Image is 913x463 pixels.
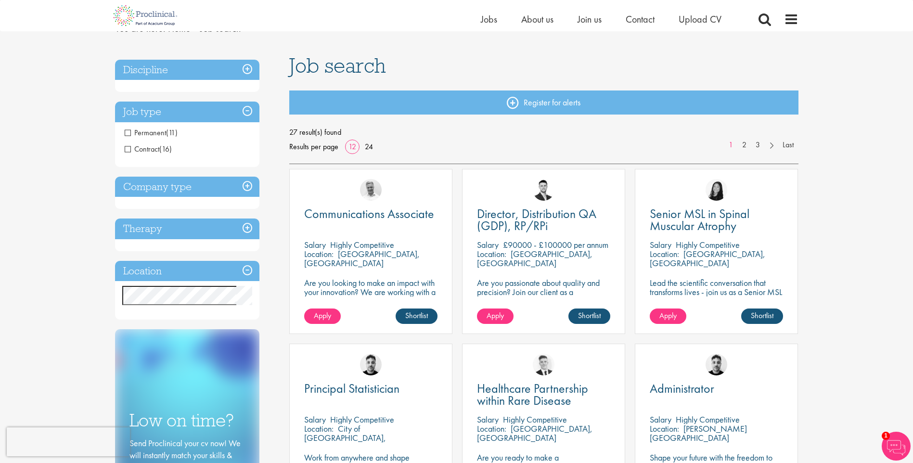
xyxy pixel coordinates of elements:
p: Highly Competitive [503,414,567,425]
span: Salary [304,414,326,425]
a: Last [778,140,798,151]
p: Highly Competitive [676,239,740,250]
a: Apply [304,309,341,324]
p: Are you passionate about quality and precision? Join our client as a Distribution Director and he... [477,278,610,315]
img: Dean Fisher [360,354,382,375]
span: Salary [477,239,499,250]
p: [GEOGRAPHIC_DATA], [GEOGRAPHIC_DATA] [304,248,420,269]
span: Apply [659,310,677,321]
a: Healthcare Partnership within Rare Disease [477,383,610,407]
p: [PERSON_NAME][GEOGRAPHIC_DATA][PERSON_NAME], [GEOGRAPHIC_DATA] [650,423,747,462]
span: Healthcare Partnership within Rare Disease [477,380,588,409]
span: Location: [304,248,334,259]
span: Senior MSL in Spinal Muscular Atrophy [650,206,749,234]
span: Location: [304,423,334,434]
p: [GEOGRAPHIC_DATA], [GEOGRAPHIC_DATA] [650,248,765,269]
a: Apply [477,309,514,324]
span: Location: [477,248,506,259]
h3: Job type [115,102,259,122]
a: Shortlist [396,309,437,324]
span: 27 result(s) found [289,125,798,140]
a: Communications Associate [304,208,437,220]
p: [GEOGRAPHIC_DATA], [GEOGRAPHIC_DATA] [477,248,592,269]
a: Senior MSL in Spinal Muscular Atrophy [650,208,783,232]
span: Salary [650,414,671,425]
iframe: reCAPTCHA [7,427,130,456]
span: Salary [477,414,499,425]
a: 3 [751,140,765,151]
p: [GEOGRAPHIC_DATA], [GEOGRAPHIC_DATA] [477,423,592,443]
a: Jobs [481,13,497,26]
span: Director, Distribution QA (GDP), RP/RPi [477,206,596,234]
a: Upload CV [679,13,721,26]
img: Nicolas Daniel [533,354,554,375]
a: Register for alerts [289,90,798,115]
a: About us [521,13,553,26]
span: Permanent [125,128,178,138]
p: City of [GEOGRAPHIC_DATA], [GEOGRAPHIC_DATA] [304,423,386,452]
a: Join us [578,13,602,26]
span: Apply [487,310,504,321]
span: Contract [125,144,159,154]
a: Principal Statistician [304,383,437,395]
img: Chatbot [882,432,911,461]
a: 2 [737,140,751,151]
span: Administrator [650,380,714,397]
h3: Location [115,261,259,282]
span: Results per page [289,140,338,154]
img: Joshua Godden [533,179,554,201]
span: Apply [314,310,331,321]
a: Shortlist [741,309,783,324]
h3: Discipline [115,60,259,80]
span: (11) [166,128,178,138]
span: Communications Associate [304,206,434,222]
p: Highly Competitive [330,239,394,250]
img: Dean Fisher [706,354,727,375]
a: Contact [626,13,655,26]
span: Salary [304,239,326,250]
p: Highly Competitive [676,414,740,425]
span: Location: [477,423,506,434]
p: Highly Competitive [330,414,394,425]
h3: Therapy [115,219,259,239]
p: Lead the scientific conversation that transforms lives - join us as a Senior MSL in Spinal Muscul... [650,278,783,306]
span: Salary [650,239,671,250]
span: Job search [289,52,386,78]
a: 1 [724,140,738,151]
h3: Company type [115,177,259,197]
img: Numhom Sudsok [706,179,727,201]
p: £90000 - £100000 per annum [503,239,608,250]
span: 1 [882,432,890,440]
a: 24 [361,141,376,152]
span: Location: [650,248,679,259]
h3: Low on time? [129,411,245,430]
p: Are you looking to make an impact with your innovation? We are working with a well-established ph... [304,278,437,333]
span: Principal Statistician [304,380,399,397]
a: Shortlist [568,309,610,324]
a: Administrator [650,383,783,395]
span: Contract [125,144,172,154]
a: 12 [345,141,360,152]
span: (16) [159,144,172,154]
span: Location: [650,423,679,434]
img: Joshua Bye [360,179,382,201]
span: Permanent [125,128,166,138]
a: Director, Distribution QA (GDP), RP/RPi [477,208,610,232]
a: Apply [650,309,686,324]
